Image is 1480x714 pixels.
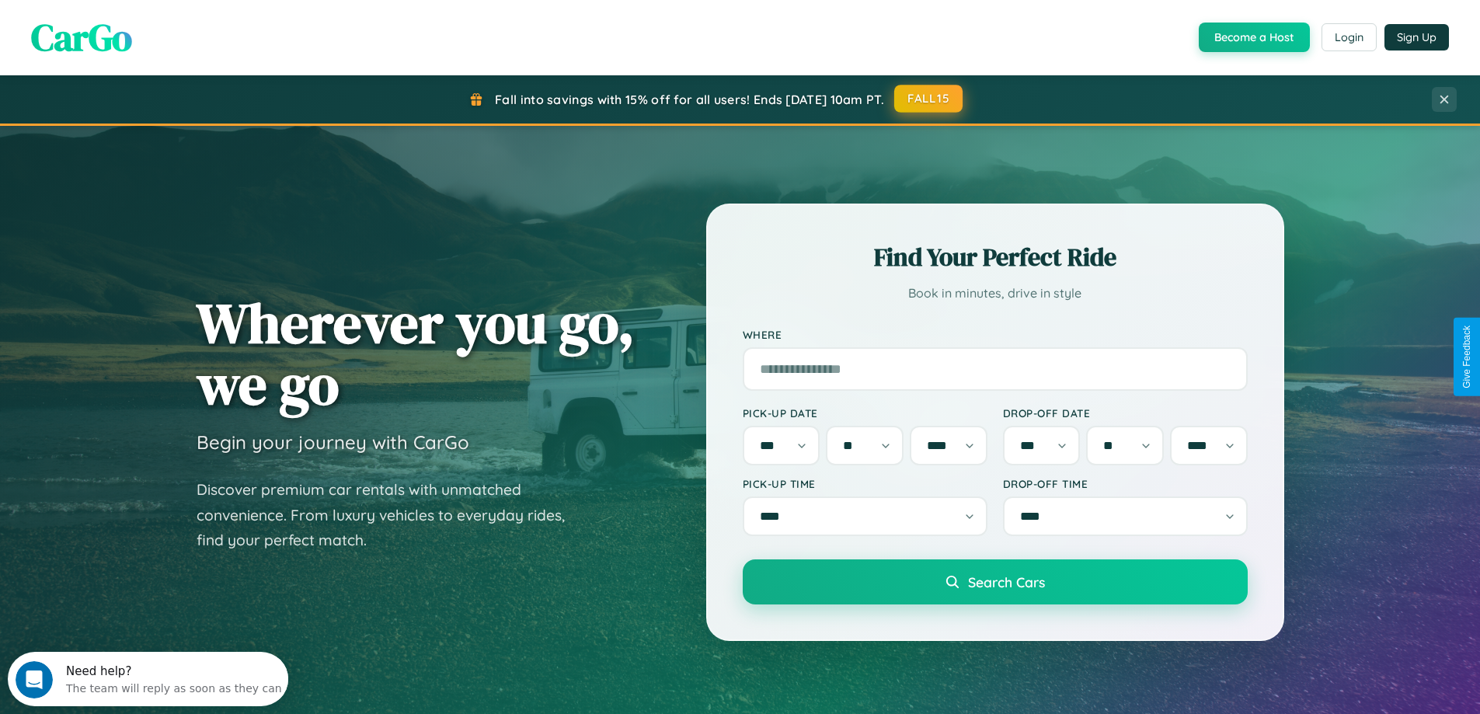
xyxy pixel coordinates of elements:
[1003,477,1248,490] label: Drop-off Time
[968,573,1045,590] span: Search Cars
[197,477,585,553] p: Discover premium car rentals with unmatched convenience. From luxury vehicles to everyday rides, ...
[1461,326,1472,388] div: Give Feedback
[8,652,288,706] iframe: Intercom live chat discovery launcher
[31,12,132,63] span: CarGo
[743,328,1248,341] label: Where
[495,92,884,107] span: Fall into savings with 15% off for all users! Ends [DATE] 10am PT.
[1199,23,1310,52] button: Become a Host
[58,13,274,26] div: Need help?
[743,406,987,420] label: Pick-up Date
[58,26,274,42] div: The team will reply as soon as they can
[6,6,289,49] div: Open Intercom Messenger
[1003,406,1248,420] label: Drop-off Date
[743,282,1248,305] p: Book in minutes, drive in style
[1384,24,1449,51] button: Sign Up
[16,661,53,698] iframe: Intercom live chat
[743,477,987,490] label: Pick-up Time
[1322,23,1377,51] button: Login
[197,292,635,415] h1: Wherever you go, we go
[197,430,469,454] h3: Begin your journey with CarGo
[743,240,1248,274] h2: Find Your Perfect Ride
[894,85,963,113] button: FALL15
[743,559,1248,604] button: Search Cars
